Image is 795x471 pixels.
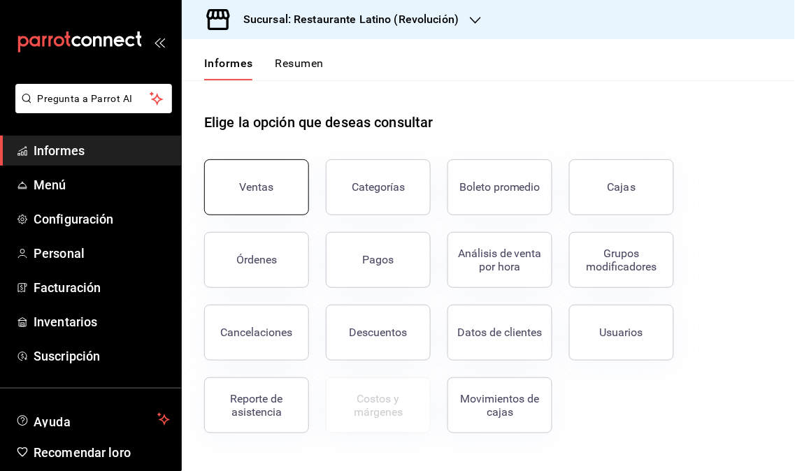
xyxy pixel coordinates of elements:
[34,349,100,363] font: Suscripción
[34,314,97,329] font: Inventarios
[154,36,165,48] button: abrir_cajón_menú
[204,232,309,288] button: Órdenes
[34,280,101,295] font: Facturación
[34,445,131,460] font: Recomendar loro
[363,253,394,266] font: Pagos
[204,305,309,361] button: Cancelaciones
[204,56,324,80] div: pestañas de navegación
[204,159,309,215] button: Ventas
[569,232,674,288] button: Grupos modificadores
[447,232,552,288] button: Análisis de venta por hora
[461,392,540,419] font: Movimientos de cajas
[569,305,674,361] button: Usuarios
[458,247,542,273] font: Análisis de venta por hora
[352,180,405,194] font: Categorías
[34,177,66,192] font: Menú
[275,57,324,70] font: Resumen
[204,114,434,131] font: Elige la opción que deseas consultar
[447,377,552,433] button: Movimientos de cajas
[458,326,543,339] font: Datos de clientes
[326,305,431,361] button: Descuentos
[326,159,431,215] button: Categorías
[34,414,71,429] font: Ayuda
[587,247,657,273] font: Grupos modificadores
[447,305,552,361] button: Datos de clientes
[608,180,636,194] font: Cajas
[221,326,293,339] font: Cancelaciones
[354,392,403,419] font: Costos y márgenes
[236,253,277,266] font: Órdenes
[326,232,431,288] button: Pagos
[240,180,274,194] font: Ventas
[34,143,85,158] font: Informes
[15,84,172,113] button: Pregunta a Parrot AI
[204,377,309,433] button: Reporte de asistencia
[204,57,253,70] font: Informes
[10,101,172,116] a: Pregunta a Parrot AI
[459,180,540,194] font: Boleto promedio
[447,159,552,215] button: Boleto promedio
[38,93,133,104] font: Pregunta a Parrot AI
[350,326,408,339] font: Descuentos
[326,377,431,433] button: Contrata inventarios para ver este informe
[34,212,114,226] font: Configuración
[231,392,283,419] font: Reporte de asistencia
[569,159,674,215] a: Cajas
[243,13,459,26] font: Sucursal: Restaurante Latino (Revolución)
[34,246,85,261] font: Personal
[600,326,643,339] font: Usuarios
